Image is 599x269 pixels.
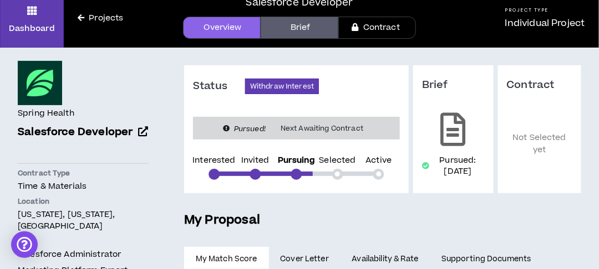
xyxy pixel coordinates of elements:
p: Location [18,196,149,206]
span: Salesforce Developer [18,125,133,139]
h3: Status [193,80,245,93]
a: Salesforce Developer [18,125,149,141]
a: Projects [64,12,137,24]
p: Pursued: [DATE] [432,155,485,177]
p: Invited [241,157,270,164]
p: Time & Materials [18,180,149,192]
p: Pursuing [278,157,315,164]
p: Interested [192,157,235,164]
span: Salesforce Administrator [18,249,121,260]
a: Contract [338,17,416,39]
p: Not Selected yet [507,108,572,180]
p: [US_STATE], [US_STATE], [GEOGRAPHIC_DATA] [18,209,149,232]
p: Active [366,157,392,164]
a: Brief [261,17,338,39]
p: Contract Type [18,168,149,178]
button: Withdraw Interest [245,79,319,94]
p: Individual Project [505,17,585,30]
h4: Spring Health [18,107,74,120]
i: Pursued! [234,124,266,134]
h3: Brief [422,79,485,92]
a: Overview [183,17,261,39]
p: Dashboard [9,23,55,34]
h3: Contract [507,79,572,92]
div: Open Intercom Messenger [11,231,38,258]
span: Next Awaiting Contract [274,123,370,134]
p: Selected [319,157,356,164]
p: Roles [18,236,149,246]
h5: My Proposal [184,211,581,230]
span: Cover Letter [280,253,329,265]
h5: Project Type [505,7,585,14]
